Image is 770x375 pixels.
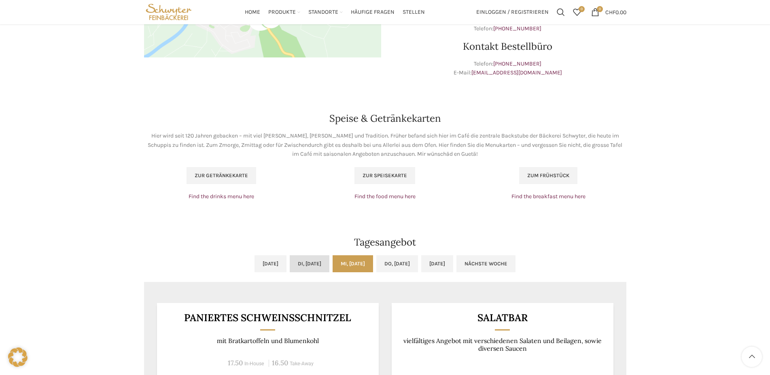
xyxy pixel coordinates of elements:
[605,8,626,15] bdi: 0.00
[187,167,256,184] a: Zur Getränkekarte
[189,193,254,200] a: Find the drinks menu here
[476,9,549,15] span: Einloggen / Registrieren
[471,69,562,76] a: [EMAIL_ADDRESS][DOMAIN_NAME]
[272,358,288,367] span: 16.50
[579,6,585,12] span: 0
[308,8,338,16] span: Standorte
[290,361,314,367] span: Take-Away
[363,172,407,179] span: Zur Speisekarte
[333,255,373,272] a: Mi, [DATE]
[493,25,541,32] a: [PHONE_NUMBER]
[244,361,264,367] span: In-House
[511,193,585,200] a: Find the breakfast menu here
[493,60,541,67] a: [PHONE_NUMBER]
[245,4,260,20] a: Home
[742,347,762,367] a: Scroll to top button
[597,6,603,12] span: 0
[144,8,194,15] a: Site logo
[354,193,416,200] a: Find the food menu here
[268,8,296,16] span: Produkte
[255,255,286,272] a: [DATE]
[472,4,553,20] a: Einloggen / Registrieren
[144,131,626,159] p: Hier wird seit 120 Jahren gebacken – mit viel [PERSON_NAME], [PERSON_NAME] und Tradition. Früher ...
[403,4,425,20] a: Stellen
[144,114,626,123] h2: Speise & Getränkekarten
[389,15,626,34] p: Adresse: Telefon:
[553,4,569,20] a: Suchen
[569,4,585,20] div: Meine Wunschliste
[401,337,603,353] p: vielfältiges Angebot mit verschiedenen Salaten und Beilagen, sowie diversen Saucen
[167,337,369,345] p: mit Bratkartoffeln und Blumenkohl
[351,8,395,16] span: Häufige Fragen
[456,255,515,272] a: Nächste Woche
[421,255,453,272] a: [DATE]
[389,59,626,78] p: Telefon: E-Mail:
[519,167,577,184] a: Zum Frühstück
[228,358,243,367] span: 17.50
[403,8,425,16] span: Stellen
[195,172,248,179] span: Zur Getränkekarte
[144,237,626,247] h2: Tagesangebot
[197,4,472,20] div: Main navigation
[605,8,615,15] span: CHF
[354,167,415,184] a: Zur Speisekarte
[290,255,329,272] a: Di, [DATE]
[308,4,343,20] a: Standorte
[268,4,300,20] a: Produkte
[245,8,260,16] span: Home
[527,172,569,179] span: Zum Frühstück
[351,4,395,20] a: Häufige Fragen
[587,4,630,20] a: 0 CHF0.00
[401,313,603,323] h3: Salatbar
[389,42,626,51] h2: Kontakt Bestellbüro
[167,313,369,323] h3: Paniertes Schweinsschnitzel
[376,255,418,272] a: Do, [DATE]
[569,4,585,20] a: 0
